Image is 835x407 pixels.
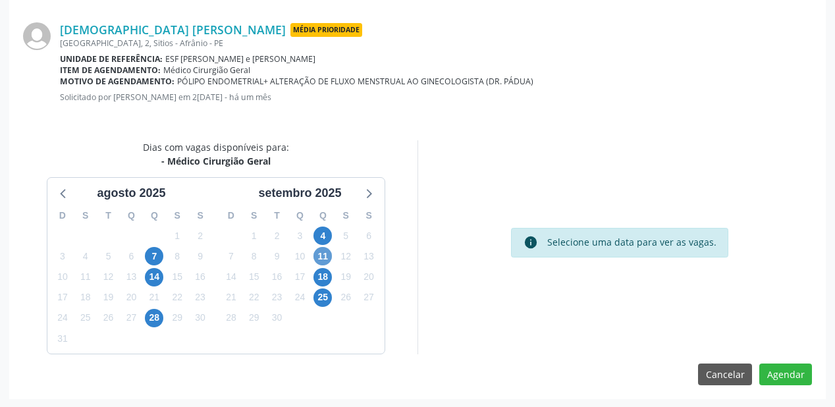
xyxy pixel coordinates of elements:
[177,76,533,87] span: PÓLIPO ENDOMETRIAL+ ALTERAÇÃO DE FLUXO MENSTRUAL AO GINECOLOGISTA (DR. PÁDUA)
[222,268,240,286] span: domingo, 14 de setembro de 2025
[163,65,250,76] span: Médico Cirurgião Geral
[122,288,140,307] span: quarta-feira, 20 de agosto de 2025
[313,288,332,307] span: quinta-feira, 25 de setembro de 2025
[242,205,265,226] div: S
[265,205,288,226] div: T
[245,288,263,307] span: segunda-feira, 22 de setembro de 2025
[290,23,362,37] span: Média Prioridade
[76,288,95,307] span: segunda-feira, 18 de agosto de 2025
[76,247,95,265] span: segunda-feira, 4 de agosto de 2025
[60,65,161,76] b: Item de agendamento:
[268,309,286,327] span: terça-feira, 30 de setembro de 2025
[222,288,240,307] span: domingo, 21 de setembro de 2025
[53,268,72,286] span: domingo, 10 de agosto de 2025
[60,53,163,65] b: Unidade de referência:
[99,247,118,265] span: terça-feira, 5 de agosto de 2025
[290,288,309,307] span: quarta-feira, 24 de setembro de 2025
[191,227,209,245] span: sábado, 2 de agosto de 2025
[120,205,143,226] div: Q
[222,247,240,265] span: domingo, 7 de setembro de 2025
[168,288,186,307] span: sexta-feira, 22 de agosto de 2025
[288,205,311,226] div: Q
[191,247,209,265] span: sábado, 9 de agosto de 2025
[220,205,243,226] div: D
[222,309,240,327] span: domingo, 28 de setembro de 2025
[245,309,263,327] span: segunda-feira, 29 de setembro de 2025
[358,205,381,226] div: S
[268,227,286,245] span: terça-feira, 2 de setembro de 2025
[268,247,286,265] span: terça-feira, 9 de setembro de 2025
[168,309,186,327] span: sexta-feira, 29 de agosto de 2025
[168,227,186,245] span: sexta-feira, 1 de agosto de 2025
[313,227,332,245] span: quinta-feira, 4 de setembro de 2025
[698,364,752,386] button: Cancelar
[189,205,212,226] div: S
[74,205,97,226] div: S
[76,309,95,327] span: segunda-feira, 25 de agosto de 2025
[51,205,74,226] div: D
[335,205,358,226] div: S
[76,268,95,286] span: segunda-feira, 11 de agosto de 2025
[145,309,163,327] span: quinta-feira, 28 de agosto de 2025
[53,247,72,265] span: domingo, 3 de agosto de 2025
[245,268,263,286] span: segunda-feira, 15 de setembro de 2025
[337,288,355,307] span: sexta-feira, 26 de setembro de 2025
[99,268,118,286] span: terça-feira, 12 de agosto de 2025
[268,288,286,307] span: terça-feira, 23 de setembro de 2025
[253,184,346,202] div: setembro 2025
[360,247,378,265] span: sábado, 13 de setembro de 2025
[145,288,163,307] span: quinta-feira, 21 de agosto de 2025
[60,22,286,37] a: [DEMOGRAPHIC_DATA] [PERSON_NAME]
[191,268,209,286] span: sábado, 16 de agosto de 2025
[191,288,209,307] span: sábado, 23 de agosto de 2025
[168,268,186,286] span: sexta-feira, 15 de agosto de 2025
[99,288,118,307] span: terça-feira, 19 de agosto de 2025
[143,154,289,168] div: - Médico Cirurgião Geral
[245,247,263,265] span: segunda-feira, 8 de setembro de 2025
[165,53,315,65] span: ESF [PERSON_NAME] e [PERSON_NAME]
[313,268,332,286] span: quinta-feira, 18 de setembro de 2025
[166,205,189,226] div: S
[337,268,355,286] span: sexta-feira, 19 de setembro de 2025
[313,247,332,265] span: quinta-feira, 11 de setembro de 2025
[53,309,72,327] span: domingo, 24 de agosto de 2025
[122,309,140,327] span: quarta-feira, 27 de agosto de 2025
[290,227,309,245] span: quarta-feira, 3 de setembro de 2025
[290,247,309,265] span: quarta-feira, 10 de setembro de 2025
[92,184,171,202] div: agosto 2025
[122,268,140,286] span: quarta-feira, 13 de agosto de 2025
[23,22,51,50] img: img
[311,205,335,226] div: Q
[60,38,812,49] div: [GEOGRAPHIC_DATA], 2, Sitios - Afrânio - PE
[245,227,263,245] span: segunda-feira, 1 de setembro de 2025
[337,247,355,265] span: sexta-feira, 12 de setembro de 2025
[143,205,166,226] div: Q
[360,288,378,307] span: sábado, 27 de setembro de 2025
[759,364,812,386] button: Agendar
[122,247,140,265] span: quarta-feira, 6 de agosto de 2025
[53,329,72,348] span: domingo, 31 de agosto de 2025
[547,235,716,250] div: Selecione uma data para ver as vagas.
[145,268,163,286] span: quinta-feira, 14 de agosto de 2025
[290,268,309,286] span: quarta-feira, 17 de setembro de 2025
[60,76,175,87] b: Motivo de agendamento:
[337,227,355,245] span: sexta-feira, 5 de setembro de 2025
[268,268,286,286] span: terça-feira, 16 de setembro de 2025
[60,92,812,103] p: Solicitado por [PERSON_NAME] em 2[DATE] - há um mês
[524,235,538,250] i: info
[360,268,378,286] span: sábado, 20 de setembro de 2025
[191,309,209,327] span: sábado, 30 de agosto de 2025
[360,227,378,245] span: sábado, 6 de setembro de 2025
[53,288,72,307] span: domingo, 17 de agosto de 2025
[143,140,289,168] div: Dias com vagas disponíveis para:
[99,309,118,327] span: terça-feira, 26 de agosto de 2025
[168,247,186,265] span: sexta-feira, 8 de agosto de 2025
[97,205,120,226] div: T
[145,247,163,265] span: quinta-feira, 7 de agosto de 2025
